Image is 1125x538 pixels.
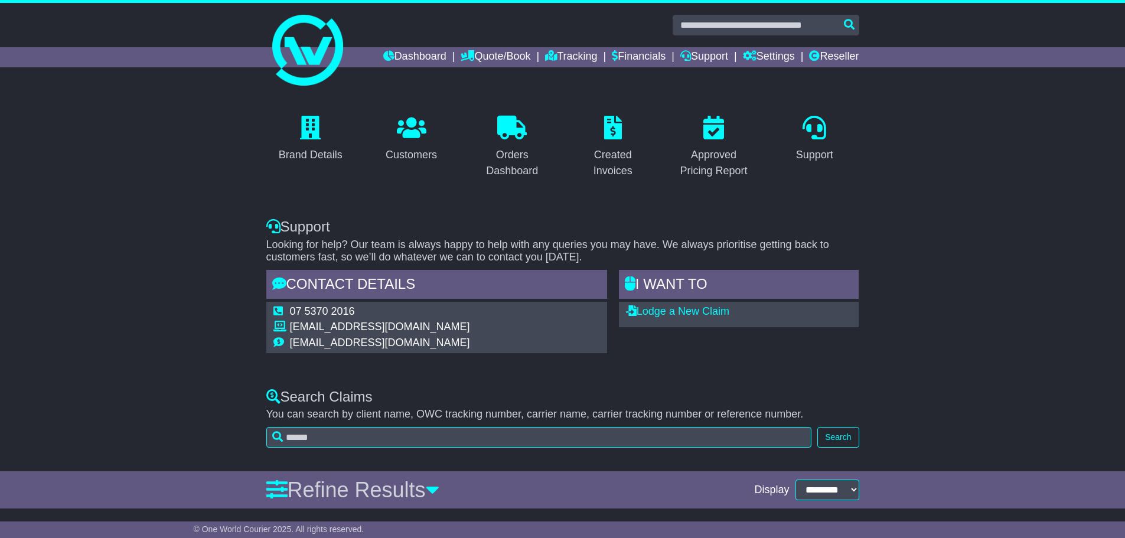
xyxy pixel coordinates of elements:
div: Support [266,219,859,236]
p: You can search by client name, OWC tracking number, carrier name, carrier tracking number or refe... [266,408,859,421]
td: 07 5370 2016 [290,305,470,321]
td: [EMAIL_ADDRESS][DOMAIN_NAME] [290,321,470,337]
div: Search Claims [266,389,859,406]
a: Quote/Book [461,47,530,67]
a: Approved Pricing Report [669,112,758,183]
div: Support [796,147,833,163]
a: Tracking [545,47,597,67]
a: Lodge a New Claim [626,305,729,317]
div: Brand Details [279,147,343,163]
div: Approved Pricing Report [677,147,751,179]
span: © One World Courier 2025. All rights reserved. [194,524,364,534]
span: Display [754,484,789,497]
div: I WANT to [619,270,859,302]
div: Orders Dashboard [475,147,549,179]
a: Brand Details [271,112,350,167]
p: Looking for help? Our team is always happy to help with any queries you may have. We always prior... [266,239,859,264]
a: Refine Results [266,478,439,502]
a: Dashboard [383,47,446,67]
a: Financials [612,47,666,67]
a: Reseller [809,47,859,67]
a: Support [680,47,728,67]
button: Search [817,427,859,448]
a: Created Invoices [569,112,658,183]
td: [EMAIL_ADDRESS][DOMAIN_NAME] [290,337,470,350]
div: Customers [386,147,437,163]
a: Orders Dashboard [468,112,557,183]
div: Contact Details [266,270,607,302]
div: Created Invoices [576,147,650,179]
a: Support [788,112,841,167]
a: Settings [743,47,795,67]
a: Customers [378,112,445,167]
